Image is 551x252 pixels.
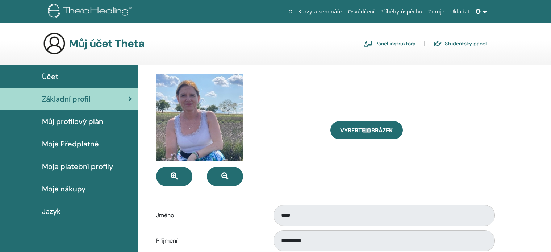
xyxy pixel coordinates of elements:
a: Příběhy úspěchu [377,5,425,18]
span: Účet [42,71,58,82]
span: Základní profil [42,94,91,104]
h3: Můj účet Theta [69,37,145,50]
span: Moje platební profily [42,161,113,172]
a: Panel instruktora [364,38,416,49]
img: graduation-cap.svg [433,41,442,47]
a: O [285,5,295,18]
span: Vyberte Obrázek [340,127,393,134]
span: Moje nákupy [42,183,85,194]
label: Příjmení [151,234,267,248]
input: Vyberte Obrázek [362,128,371,133]
a: Studentský panel [433,38,487,49]
a: Ukládat [447,5,473,18]
img: default.jpg [156,74,243,161]
a: Osvědčení [345,5,377,18]
img: chalkboard-teacher.svg [364,40,372,47]
a: Kurzy a semináře [295,5,345,18]
label: Jméno [151,208,267,222]
span: Jazyk [42,206,61,217]
span: Můj profilový plán [42,116,103,127]
a: Zdroje [425,5,447,18]
img: logo.png [48,4,134,20]
img: generic-user-icon.jpg [43,32,66,55]
span: Moje Předplatné [42,139,99,149]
